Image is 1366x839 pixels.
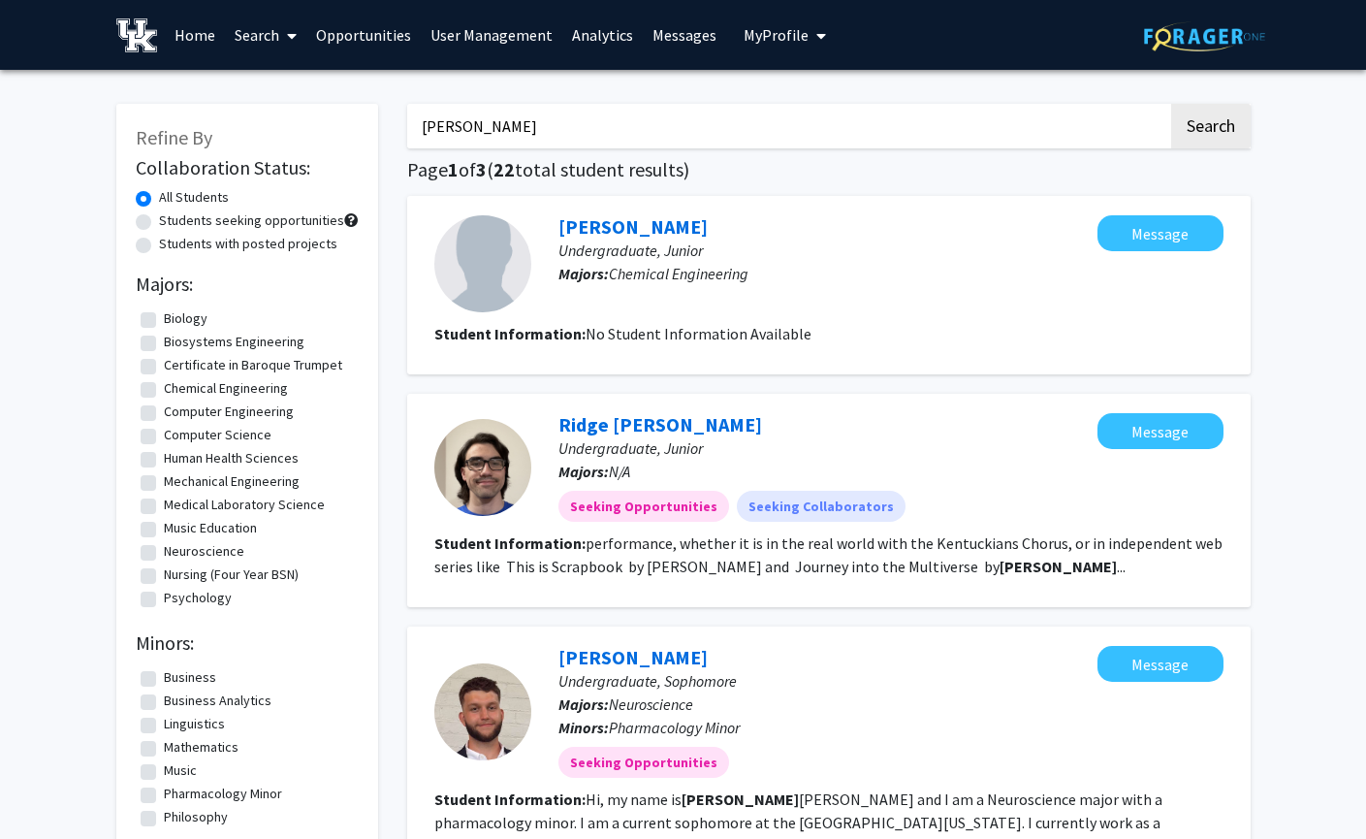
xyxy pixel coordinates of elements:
label: Pharmacology Minor [164,784,282,804]
label: Mathematics [164,737,238,758]
a: [PERSON_NAME] [558,645,708,669]
h2: Minors: [136,631,359,655]
span: Undergraduate, Junior [558,241,703,260]
span: N/A [609,462,630,481]
label: Music Education [164,518,257,538]
mat-chip: Seeking Opportunities [558,747,729,778]
b: Majors: [558,264,609,283]
label: Nursing (Four Year BSN) [164,565,299,585]
label: Human Health Sciences [164,448,299,468]
label: Certificate in Baroque Trumpet [164,355,342,375]
b: Student Information: [434,324,586,343]
button: Message Ridge Roshong [1097,413,1223,449]
label: Business Analytics [164,691,271,711]
span: Neuroscience [609,694,693,714]
label: Biosystems Engineering [164,332,304,352]
label: All Students [159,187,229,208]
a: Messages [643,1,726,69]
label: Biology [164,308,207,329]
a: Analytics [562,1,643,69]
label: Students with posted projects [159,234,337,254]
label: Business [164,667,216,688]
span: Undergraduate, Junior [558,438,703,458]
b: [PERSON_NAME] [682,790,799,809]
mat-chip: Seeking Opportunities [558,491,729,522]
span: 22 [493,157,515,181]
b: Majors: [558,462,609,481]
img: University of Kentucky Logo [116,18,158,52]
fg-read-more: performance, whether it is in the real world with the Kentuckians Chorus, or in independent web s... [434,533,1223,576]
span: Pharmacology Minor [609,718,740,737]
b: Minors: [558,718,609,737]
a: Home [165,1,225,69]
label: Mechanical Engineering [164,471,300,492]
label: Computer Engineering [164,402,294,422]
label: Neuroscience [164,541,244,562]
label: Psychology [164,588,232,608]
button: Message Jacob Childress [1097,215,1223,251]
label: Computer Science [164,425,271,445]
label: Chemical Engineering [164,378,288,399]
label: Philosophy [164,807,228,827]
button: Message Jacob Kennedy [1097,646,1223,682]
h2: Collaboration Status: [136,156,359,179]
h1: Page of ( total student results) [407,158,1251,181]
b: [PERSON_NAME] [1000,557,1117,576]
span: Undergraduate, Sophomore [558,671,737,691]
input: Search Keywords [407,104,1168,148]
mat-chip: Seeking Collaborators [737,491,905,522]
b: Student Information: [434,533,586,553]
a: Ridge [PERSON_NAME] [558,412,762,436]
a: [PERSON_NAME] [558,214,708,239]
a: User Management [421,1,562,69]
span: No Student Information Available [586,324,811,343]
a: Search [225,1,306,69]
b: Student Information: [434,790,586,809]
label: Linguistics [164,714,225,734]
img: ForagerOne Logo [1144,21,1265,51]
label: Students seeking opportunities [159,210,344,231]
span: 1 [448,157,459,181]
button: Search [1171,104,1251,148]
iframe: Chat [15,752,82,824]
label: Music [164,760,197,781]
span: My Profile [744,25,809,45]
b: Majors: [558,694,609,714]
span: Chemical Engineering [609,264,748,283]
h2: Majors: [136,273,359,296]
span: Refine By [136,125,212,149]
label: Medical Laboratory Science [164,495,325,515]
span: 3 [476,157,487,181]
a: Opportunities [306,1,421,69]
